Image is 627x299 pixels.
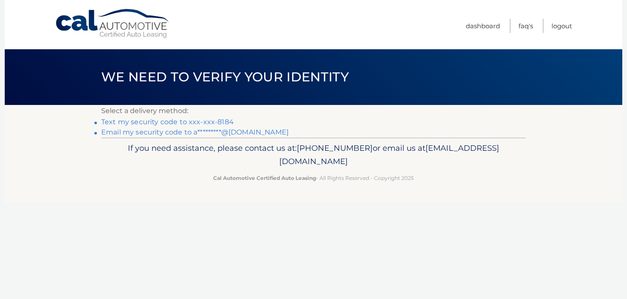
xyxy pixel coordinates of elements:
a: Text my security code to xxx-xxx-8184 [101,118,234,126]
p: If you need assistance, please contact us at: or email us at [107,141,520,169]
p: - All Rights Reserved - Copyright 2025 [107,173,520,182]
a: Email my security code to a*********@[DOMAIN_NAME] [101,128,289,136]
a: Dashboard [466,19,500,33]
p: Select a delivery method: [101,105,526,117]
a: Cal Automotive [55,9,171,39]
a: FAQ's [518,19,533,33]
strong: Cal Automotive Certified Auto Leasing [213,175,316,181]
a: Logout [552,19,572,33]
span: We need to verify your identity [101,69,349,85]
span: [PHONE_NUMBER] [297,143,373,153]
